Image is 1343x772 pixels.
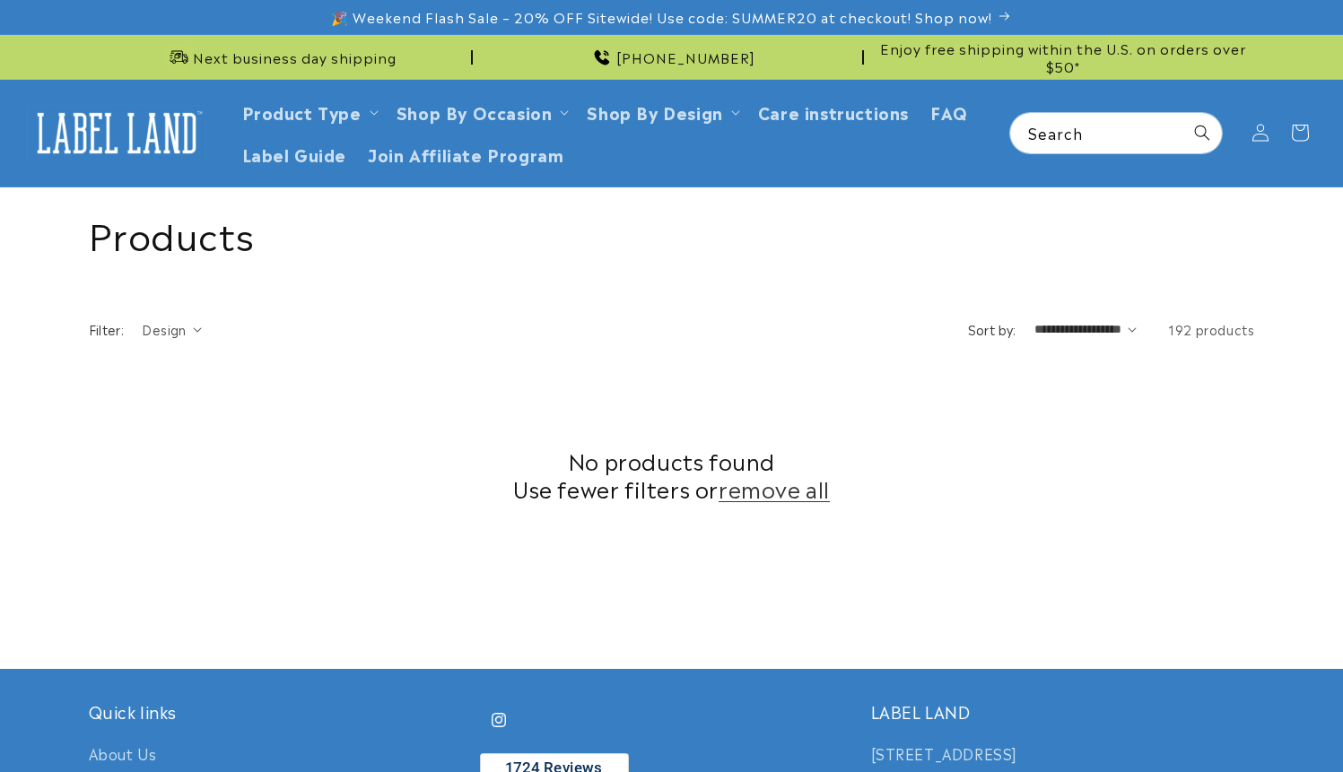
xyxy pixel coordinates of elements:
[21,99,214,168] a: Label Land
[89,447,1255,502] h2: No products found Use fewer filters or
[920,91,979,133] a: FAQ
[231,91,386,133] summary: Product Type
[27,105,206,160] img: Label Land
[242,100,362,124] a: Product Type
[871,35,1255,79] div: Announcement
[89,210,1255,256] h1: Products
[193,48,397,66] span: Next business day shipping
[587,100,722,124] a: Shop By Design
[930,101,968,122] span: FAQ
[871,701,1255,722] h2: LABEL LAND
[1182,113,1222,152] button: Search
[142,320,186,338] span: Design
[242,143,347,164] span: Label Guide
[89,320,125,339] h2: Filter:
[368,143,563,164] span: Join Affiliate Program
[616,48,755,66] span: [PHONE_NUMBER]
[576,91,746,133] summary: Shop By Design
[968,320,1016,338] label: Sort by:
[331,8,992,26] span: 🎉 Weekend Flash Sale – 20% OFF Sitewide! Use code: SUMMER20 at checkout! Shop now!
[871,39,1255,74] span: Enjoy free shipping within the U.S. on orders over $50*
[1168,320,1254,338] span: 192 products
[386,91,577,133] summary: Shop By Occasion
[758,101,909,122] span: Care instructions
[89,35,473,79] div: Announcement
[480,35,864,79] div: Announcement
[357,133,574,175] a: Join Affiliate Program
[719,474,830,502] a: remove all
[142,320,202,339] summary: Design (0 selected)
[747,91,920,133] a: Care instructions
[231,133,358,175] a: Label Guide
[397,101,553,122] span: Shop By Occasion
